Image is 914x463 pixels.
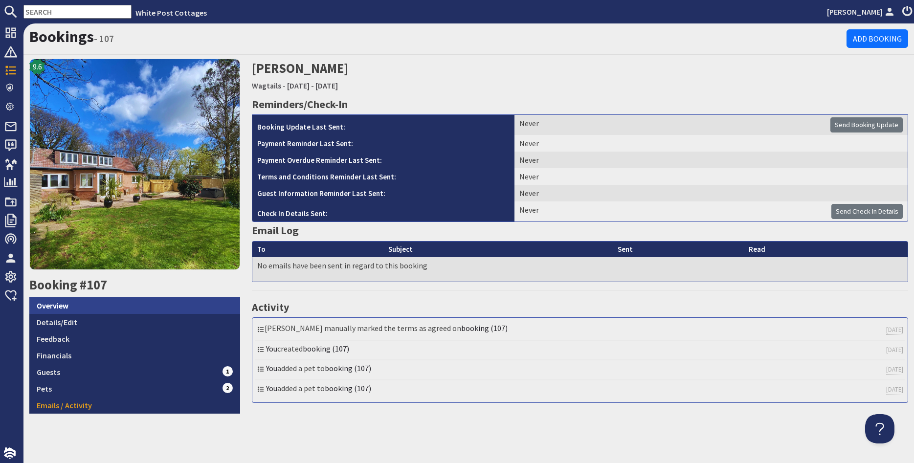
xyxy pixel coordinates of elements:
a: You [266,344,277,353]
h2: [PERSON_NAME] [252,59,686,93]
th: Booking Update Last Sent: [252,115,514,135]
a: [DATE] [886,345,903,354]
a: [PERSON_NAME] [827,6,896,18]
th: Payment Reminder Last Sent: [252,135,514,152]
li: [PERSON_NAME] manually marked the terms as agreed on [255,320,905,340]
span: - [283,81,286,90]
p: No emails have been sent in regard to this booking [257,260,903,271]
h3: Reminders/Check-In [252,96,908,112]
td: Never [514,115,908,135]
a: [DATE] [886,365,903,375]
a: 9.6 [29,59,240,277]
a: Emails / Activity [29,397,240,414]
td: Never [514,152,908,168]
td: Never [514,135,908,152]
th: Read [744,242,777,258]
button: Send Check In Details [831,204,903,219]
a: Feedback [29,331,240,347]
a: booking (107) [461,323,508,333]
input: SEARCH [23,5,132,19]
a: Wagtails [252,81,281,90]
span: 1 [223,366,233,376]
th: Check In Details Sent: [252,201,514,221]
th: To [252,242,383,258]
a: [DATE] [886,385,903,395]
a: Pets2 [29,380,240,397]
li: added a pet to [255,380,905,399]
a: Financials [29,347,240,364]
li: added a pet to [255,360,905,380]
a: booking (107) [325,363,371,373]
th: Payment Overdue Reminder Last Sent: [252,152,514,168]
a: You [266,363,277,373]
h3: Activity [252,299,908,315]
a: White Post Cottages [135,8,207,18]
img: Wagtails's icon [29,59,240,269]
a: booking (107) [325,383,371,393]
a: You [266,383,277,393]
img: staytech_i_w-64f4e8e9ee0a9c174fd5317b4b171b261742d2d393467e5bdba4413f4f884c10.svg [4,447,16,459]
h2: Booking #107 [29,277,240,293]
a: [DATE] - [DATE] [287,81,338,90]
td: Never [514,201,908,221]
th: Terms and Conditions Reminder Last Sent: [252,168,514,185]
th: Sent [613,242,744,258]
span: Send Check In Details [836,207,898,216]
td: Never [514,185,908,201]
a: Details/Edit [29,314,240,331]
li: created [255,341,905,360]
iframe: Toggle Customer Support [865,414,894,443]
a: Bookings [29,27,94,46]
td: Never [514,168,908,185]
a: Add Booking [847,29,908,48]
h3: Email Log [252,222,908,239]
th: Subject [383,242,613,258]
span: 2 [223,383,233,393]
a: [DATE] [886,325,903,335]
span: Send Booking Update [835,120,898,129]
a: booking (107) [303,344,349,353]
small: - 107 [94,33,114,44]
a: Overview [29,297,240,314]
a: Guests1 [29,364,240,380]
button: Send Booking Update [830,117,903,132]
th: Guest Information Reminder Last Sent: [252,185,514,201]
span: 9.6 [33,61,42,72]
